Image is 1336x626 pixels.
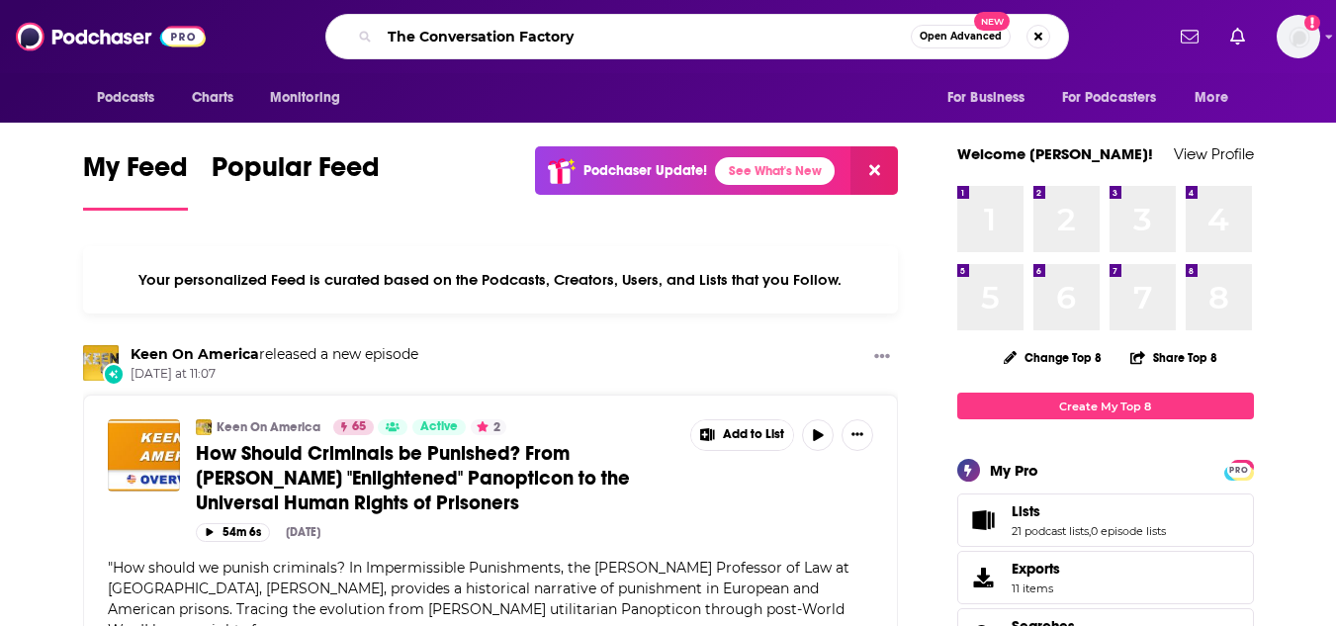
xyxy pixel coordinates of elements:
span: For Podcasters [1062,84,1157,112]
a: Keen On America [131,345,259,363]
img: Keen On America [196,419,212,435]
a: Keen On America [217,419,320,435]
a: See What's New [715,157,835,185]
div: My Pro [990,461,1038,480]
button: open menu [1181,79,1253,117]
button: open menu [934,79,1050,117]
a: Create My Top 8 [957,393,1254,419]
div: Search podcasts, credits, & more... [325,14,1069,59]
span: Exports [1012,560,1060,578]
span: Lists [957,493,1254,547]
span: Podcasts [97,84,155,112]
span: My Feed [83,150,188,196]
a: Exports [957,551,1254,604]
button: Show More Button [866,345,898,370]
span: Logged in as megcassidy [1277,15,1320,58]
span: , [1089,524,1091,538]
div: [DATE] [286,525,320,539]
svg: Add a profile image [1304,15,1320,31]
a: Lists [964,506,1004,534]
a: 0 episode lists [1091,524,1166,538]
a: 21 podcast lists [1012,524,1089,538]
span: 11 items [1012,581,1060,595]
span: For Business [947,84,1025,112]
span: More [1195,84,1228,112]
a: PRO [1227,462,1251,477]
h3: released a new episode [131,345,418,364]
button: 2 [471,419,506,435]
span: 65 [352,417,366,437]
button: Share Top 8 [1129,338,1218,377]
button: Show profile menu [1277,15,1320,58]
button: 54m 6s [196,523,270,542]
img: User Profile [1277,15,1320,58]
button: open menu [256,79,366,117]
img: Podchaser - Follow, Share and Rate Podcasts [16,18,206,55]
div: Your personalized Feed is curated based on the Podcasts, Creators, Users, and Lists that you Follow. [83,246,899,313]
button: open menu [1049,79,1186,117]
a: My Feed [83,150,188,211]
input: Search podcasts, credits, & more... [380,21,911,52]
a: Charts [179,79,246,117]
span: Add to List [723,427,784,442]
span: Charts [192,84,234,112]
img: How Should Criminals be Punished? From Bentham's "Enlightened" Panopticon to the Universal Human ... [108,419,180,492]
span: Open Advanced [920,32,1002,42]
span: [DATE] at 11:07 [131,366,418,383]
span: Active [420,417,458,437]
span: New [974,12,1010,31]
a: Popular Feed [212,150,380,211]
a: View Profile [1174,144,1254,163]
button: Show More Button [842,419,873,451]
a: Show notifications dropdown [1222,20,1253,53]
span: PRO [1227,463,1251,478]
a: 65 [333,419,374,435]
div: New Episode [103,363,125,385]
img: Keen On America [83,345,119,381]
span: Popular Feed [212,150,380,196]
span: Monitoring [270,84,340,112]
button: open menu [83,79,181,117]
button: Show More Button [691,420,794,450]
button: Open AdvancedNew [911,25,1011,48]
span: Lists [1012,502,1040,520]
span: How Should Criminals be Punished? From [PERSON_NAME] "Enlightened" Panopticon to the Universal Hu... [196,441,630,515]
p: Podchaser Update! [583,162,707,179]
a: Lists [1012,502,1166,520]
a: How Should Criminals be Punished? From [PERSON_NAME] "Enlightened" Panopticon to the Universal Hu... [196,441,676,515]
a: Welcome [PERSON_NAME]! [957,144,1153,163]
a: Show notifications dropdown [1173,20,1206,53]
button: Change Top 8 [992,345,1114,370]
span: Exports [964,564,1004,591]
a: Active [412,419,466,435]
